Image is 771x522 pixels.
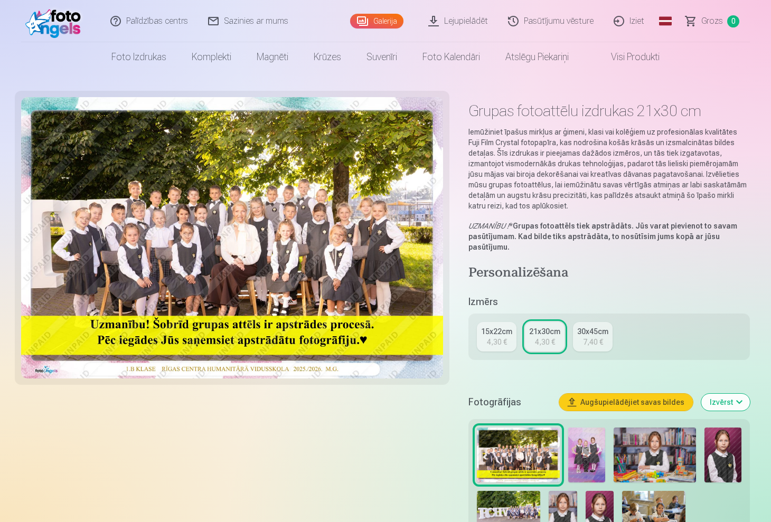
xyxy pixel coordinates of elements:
[350,14,403,29] a: Galerija
[468,222,509,230] em: UZMANĪBU !
[525,322,565,352] a: 21x30cm4,30 €
[468,222,737,251] strong: Grupas fotoattēls tiek apstrādāts. Jūs varat pievienot to savam pasūtījumam. Kad bilde tiks apstr...
[468,101,750,120] h1: Grupas fotoattēlu izdrukas 21x30 cm
[477,322,516,352] a: 15x22cm4,30 €
[354,42,410,72] a: Suvenīri
[583,337,603,347] div: 7,40 €
[468,395,551,410] h5: Fotogrāfijas
[573,322,613,352] a: 30x45cm7,40 €
[701,15,723,27] span: Grozs
[99,42,179,72] a: Foto izdrukas
[468,295,750,309] h5: Izmērs
[577,326,608,337] div: 30x45cm
[468,127,750,211] p: Iemūžiniet īpašus mirkļus ar ģimeni, klasi vai kolēģiem uz profesionālas kvalitātes Fuji Film Cry...
[468,265,750,282] h4: Personalizēšana
[410,42,493,72] a: Foto kalendāri
[559,394,693,411] button: Augšupielādējiet savas bildes
[487,337,507,347] div: 4,30 €
[529,326,560,337] div: 21x30cm
[535,337,555,347] div: 4,30 €
[727,15,739,27] span: 0
[481,326,512,337] div: 15x22cm
[701,394,750,411] button: Izvērst
[25,4,86,38] img: /fa1
[493,42,581,72] a: Atslēgu piekariņi
[301,42,354,72] a: Krūzes
[244,42,301,72] a: Magnēti
[179,42,244,72] a: Komplekti
[581,42,672,72] a: Visi produkti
